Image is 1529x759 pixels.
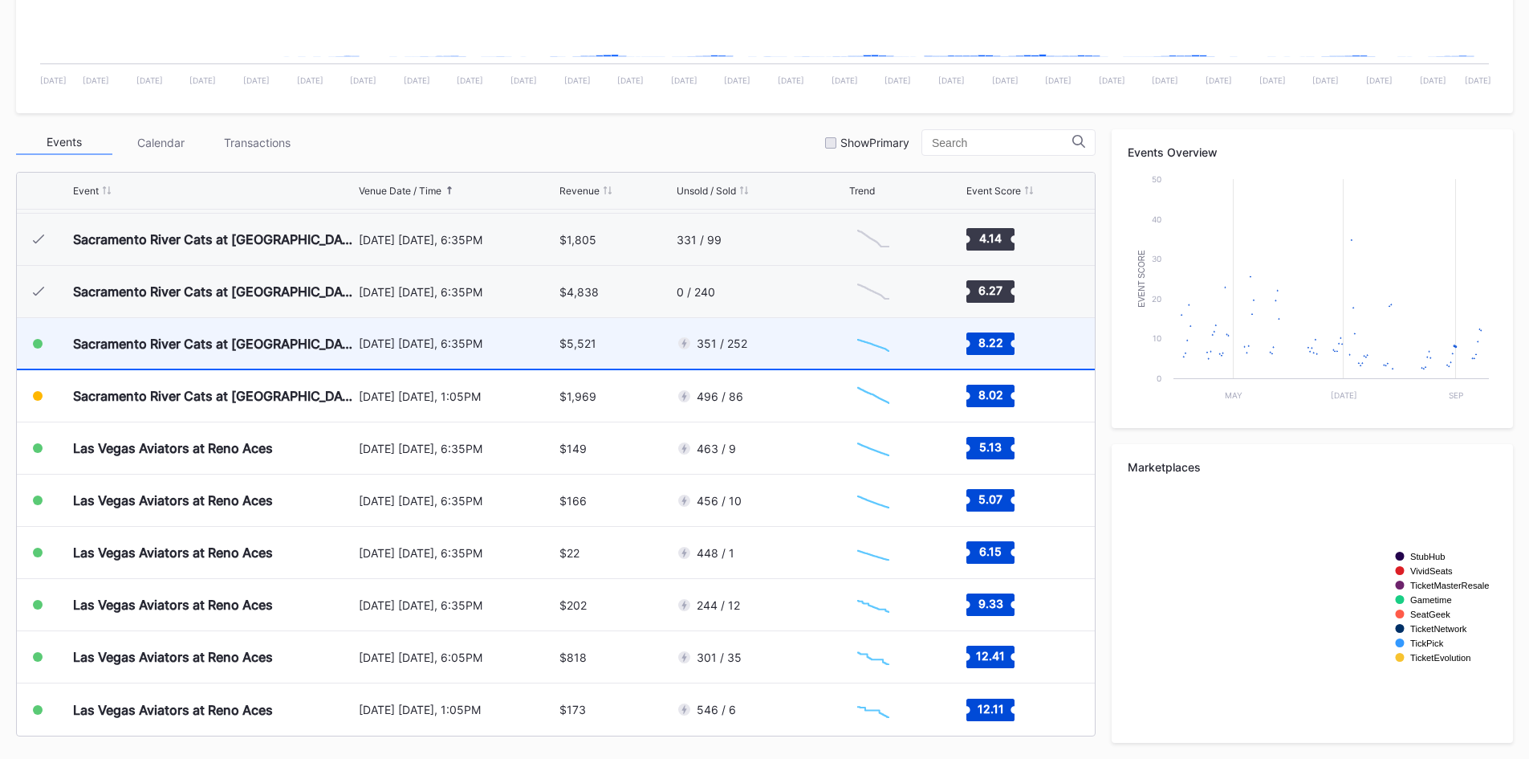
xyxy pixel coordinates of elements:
div: Unsold / Sold [677,185,736,197]
text: TicketMasterResale [1410,581,1489,590]
div: $173 [559,703,586,716]
text: [DATE] [136,75,163,85]
div: 331 / 99 [677,233,722,247]
text: [DATE] [1206,75,1232,85]
div: Sacramento River Cats at [GEOGRAPHIC_DATA] Aces [73,336,355,352]
text: 6.15 [979,545,1002,558]
div: 456 / 10 [697,494,742,508]
input: Search [932,137,1072,149]
div: $1,805 [559,233,596,247]
text: VividSeats [1410,566,1453,576]
text: 12.41 [976,649,1005,663]
div: $166 [559,494,587,508]
div: [DATE] [DATE], 6:35PM [359,598,556,612]
div: [DATE] [DATE], 6:05PM [359,651,556,664]
text: [DATE] [724,75,750,85]
text: TicketNetwork [1410,624,1467,634]
div: Las Vegas Aviators at Reno Aces [73,545,273,561]
text: [DATE] [40,75,67,85]
div: [DATE] [DATE], 6:35PM [359,285,556,299]
text: [DATE] [938,75,965,85]
text: [DATE] [1366,75,1393,85]
text: [DATE] [1465,75,1491,85]
div: Revenue [559,185,600,197]
text: 4.14 [979,231,1002,245]
div: Sacramento River Cats at [GEOGRAPHIC_DATA] Aces [73,388,355,404]
div: [DATE] [DATE], 1:05PM [359,390,556,403]
div: [DATE] [DATE], 1:05PM [359,703,556,716]
text: [DATE] [832,75,858,85]
text: [DATE] [671,75,697,85]
div: 351 / 252 [697,337,747,350]
svg: Chart title [849,690,897,730]
text: 5.13 [979,440,1002,454]
svg: Chart title [849,271,897,312]
text: [DATE] [564,75,591,85]
div: $1,969 [559,390,596,403]
text: [DATE] [510,75,537,85]
text: 0 [1157,373,1161,383]
div: 463 / 9 [697,442,736,455]
div: Transactions [209,130,305,155]
text: [DATE] [83,75,109,85]
text: [DATE] [1259,75,1286,85]
text: 20 [1152,294,1161,304]
div: Events [16,130,112,155]
div: $149 [559,442,587,455]
text: 8.02 [978,388,1002,402]
div: Las Vegas Aviators at Reno Aces [73,649,273,665]
text: Sep [1449,390,1463,400]
text: [DATE] [1152,75,1178,85]
div: Sacramento River Cats at [GEOGRAPHIC_DATA] Aces [73,284,355,300]
div: 244 / 12 [697,598,740,612]
text: TicketEvolution [1410,653,1470,663]
div: [DATE] [DATE], 6:35PM [359,337,556,350]
div: [DATE] [DATE], 6:35PM [359,442,556,455]
div: [DATE] [DATE], 6:35PM [359,546,556,560]
div: 0 / 240 [677,285,715,299]
text: 30 [1152,254,1161,263]
text: [DATE] [1045,75,1072,85]
div: Las Vegas Aviators at Reno Aces [73,597,273,613]
text: 5.07 [978,492,1002,506]
svg: Chart title [849,219,897,259]
text: 12.11 [977,701,1003,715]
div: [DATE] [DATE], 6:35PM [359,494,556,508]
text: [DATE] [1099,75,1125,85]
text: [DATE] [350,75,376,85]
svg: Chart title [1128,171,1497,412]
text: StubHub [1410,552,1446,561]
div: Las Vegas Aviators at Reno Aces [73,492,273,508]
text: [DATE] [778,75,804,85]
div: Event Score [966,185,1021,197]
text: Gametime [1410,595,1452,605]
div: $202 [559,598,587,612]
svg: Chart title [849,585,897,625]
div: Show Primary [840,136,909,149]
div: 448 / 1 [697,546,734,560]
svg: Chart title [849,533,897,573]
div: Events Overview [1128,145,1497,159]
text: 8.22 [978,335,1002,349]
div: Calendar [112,130,209,155]
text: [DATE] [457,75,483,85]
text: [DATE] [1331,390,1357,400]
text: [DATE] [884,75,911,85]
svg: Chart title [849,480,897,520]
text: [DATE] [1420,75,1446,85]
div: Venue Date / Time [359,185,441,197]
svg: Chart title [849,637,897,677]
text: 40 [1152,214,1161,224]
svg: Chart title [849,428,897,468]
div: $5,521 [559,337,596,350]
text: Event Score [1137,250,1146,308]
text: 6.27 [978,284,1002,297]
div: 546 / 6 [697,703,736,716]
div: $4,838 [559,285,599,299]
div: [DATE] [DATE], 6:35PM [359,233,556,247]
svg: Chart title [849,376,897,416]
text: 10 [1153,333,1161,343]
text: [DATE] [189,75,216,85]
text: [DATE] [1312,75,1339,85]
div: Event [73,185,99,197]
